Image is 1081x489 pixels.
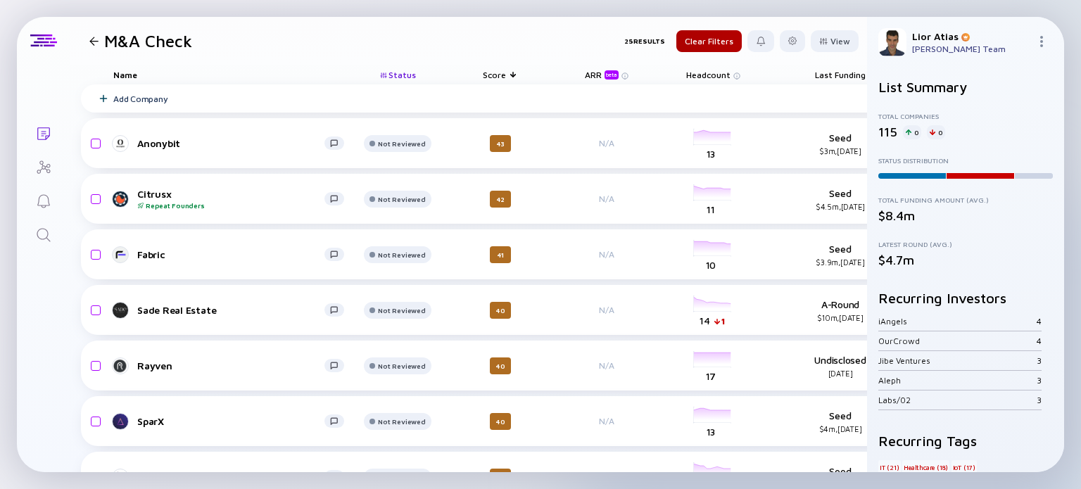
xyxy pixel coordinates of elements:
[113,302,355,319] a: Sade Real Estate
[490,246,511,263] div: 41
[878,290,1053,306] h2: Recurring Investors
[490,135,511,152] div: 43
[624,30,665,52] div: 25 Results
[137,201,324,210] div: Repeat Founders
[1037,336,1042,346] div: 4
[795,298,886,322] div: A-Round
[1037,316,1042,326] div: 4
[878,375,1037,386] div: Aleph
[461,65,540,84] div: Score
[137,137,324,149] div: Anonybit
[878,208,1053,223] div: $8.4m
[795,132,886,155] div: Seed
[878,336,1037,346] div: OurCrowd
[1037,375,1042,386] div: 3
[878,316,1037,326] div: iAngels
[795,424,886,433] div: $4m, [DATE]
[378,362,425,370] div: Not Reviewed
[878,79,1053,95] h2: List Summary
[686,70,731,80] span: Headcount
[561,360,652,371] div: N/A
[878,395,1037,405] div: Labs/02
[113,135,355,152] a: Anonybit
[490,469,511,485] div: 40
[795,146,886,155] div: $3m, [DATE]
[137,248,324,260] div: Fabric
[878,125,897,139] div: 115
[1037,395,1042,405] div: 3
[137,304,324,316] div: Sade Real Estate
[137,415,324,427] div: SparX
[878,253,1053,267] div: $4.7m
[902,460,949,474] div: Healthcare (18)
[878,28,906,56] img: Lior Profile Picture
[378,306,425,315] div: Not Reviewed
[490,302,511,319] div: 40
[137,188,324,210] div: Citrusx
[113,469,355,485] a: Onyxia Cyber
[137,360,324,371] div: Rayven
[605,70,619,80] div: beta
[815,70,866,80] span: Last Funding
[676,30,742,52] button: Clear Filters
[104,31,192,51] h1: M&A Check
[811,30,859,52] button: View
[113,246,355,263] a: Fabric
[878,156,1053,165] div: Status Distribution
[903,125,921,139] div: 0
[561,249,652,260] div: N/A
[795,354,886,378] div: Undisclosed
[795,258,886,267] div: $3.9m, [DATE]
[17,149,70,183] a: Investor Map
[17,115,70,149] a: Lists
[795,243,886,267] div: Seed
[878,196,1053,204] div: Total Funding Amount (Avg.)
[795,465,886,489] div: Seed
[561,193,652,204] div: N/A
[378,139,425,148] div: Not Reviewed
[795,409,886,433] div: Seed
[927,125,945,139] div: 0
[17,217,70,250] a: Search
[795,202,886,211] div: $4.5m, [DATE]
[102,65,355,84] div: Name
[490,191,511,208] div: 42
[561,416,652,426] div: N/A
[137,471,324,483] div: Onyxia Cyber
[378,195,425,203] div: Not Reviewed
[878,433,1053,449] h2: Recurring Tags
[912,30,1030,42] div: Lior Atias
[113,188,355,210] a: CitrusxRepeat Founders
[378,417,425,426] div: Not Reviewed
[952,460,977,474] div: IoT (17)
[878,240,1053,248] div: Latest Round (Avg.)
[113,94,167,104] div: Add Company
[878,112,1053,120] div: Total Companies
[1036,36,1047,47] img: Menu
[490,357,511,374] div: 40
[561,305,652,315] div: N/A
[113,357,355,374] a: Rayven
[912,44,1030,54] div: [PERSON_NAME] Team
[795,187,886,211] div: Seed
[378,250,425,259] div: Not Reviewed
[878,355,1037,366] div: Jibe Ventures
[113,413,355,430] a: SparX
[561,138,652,148] div: N/A
[561,471,652,482] div: N/A
[795,369,886,378] div: [DATE]
[490,413,511,430] div: 40
[388,70,416,80] span: Status
[795,313,886,322] div: $10m, [DATE]
[1037,355,1042,366] div: 3
[17,183,70,217] a: Reminders
[585,70,621,80] div: ARR
[878,460,901,474] div: IT (21)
